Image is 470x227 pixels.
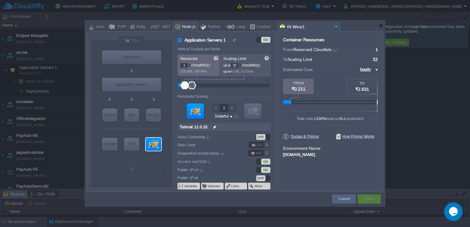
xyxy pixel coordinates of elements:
div: Java [94,22,104,32]
span: Scaling Limit [223,56,246,61]
p: cloudlet(s) [223,61,268,68]
div: ON [261,159,270,165]
button: Cancel [338,196,350,202]
label: Access via SLB [177,158,240,165]
button: More [255,184,263,189]
label: Environment Name [283,146,321,151]
div: ON [261,167,270,173]
div: 0 [178,78,180,82]
iframe: chat widget [444,202,464,221]
div: Custom [255,22,271,32]
div: Node.js [180,22,196,32]
span: Reserved [180,56,197,61]
div: NoSQL Databases [146,108,161,122]
div: Load Balancer [102,50,161,64]
span: From [283,47,293,52]
label: Auto-Clustering [177,133,240,140]
label: Public IPv6 [177,175,240,181]
div: ON [261,37,270,43]
span: Reserved Cloudlets [293,47,337,52]
p: cloudlet(s) [180,61,217,68]
span: ₹0.211 [292,86,305,91]
label: Sequential restart delay [177,150,240,157]
div: .NET [160,22,171,32]
div: OFF [256,175,265,181]
div: Balancing [102,50,161,64]
div: Vertical Scaling per Node [177,47,222,51]
span: 32 [373,57,378,62]
button: Apply [364,196,374,202]
div: Python [206,22,220,32]
div: [DOMAIN_NAME] [283,151,378,157]
div: OFF [256,134,265,140]
div: Application Servers 1 [146,138,161,151]
label: Public IPv4 [177,166,240,173]
div: Storage Containers [102,138,117,151]
span: Estimated Cost [283,66,313,73]
div: Application Servers [102,78,161,91]
span: Scaling Limit [288,57,312,62]
div: 512 [264,78,270,82]
div: VPS [124,138,139,150]
span: 1 [376,47,378,52]
div: SQL Databases [124,108,139,122]
div: Cache [102,108,117,122]
div: Lang [235,22,245,32]
span: up to [223,70,231,73]
span: up to [223,63,231,67]
label: Disk Limit [177,142,240,148]
div: Ruby [135,22,146,32]
div: sec [256,150,263,156]
div: Elastic VPS [124,138,139,151]
span: Quotas & Pricing [283,134,319,139]
div: Create New Layer [102,163,161,175]
span: To [283,57,288,62]
div: Container Resources [283,38,324,42]
div: GB [257,142,263,148]
div: Storage [102,138,117,150]
div: TO [347,82,377,85]
span: 128 MiB, 100 MHz [180,70,208,73]
div: NoSQL [146,108,161,122]
div: Horizontal Scaling [177,94,210,99]
div: SQL [124,108,139,122]
button: Volumes [208,184,221,189]
div: PHP [116,22,126,32]
span: ₹2.631 [355,87,369,92]
span: 4 GiB, 3.2 GHz [231,70,253,73]
button: Links [231,184,240,189]
div: FROM [283,81,314,85]
button: Variables [184,184,198,189]
span: How Pricing Works [336,134,374,139]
